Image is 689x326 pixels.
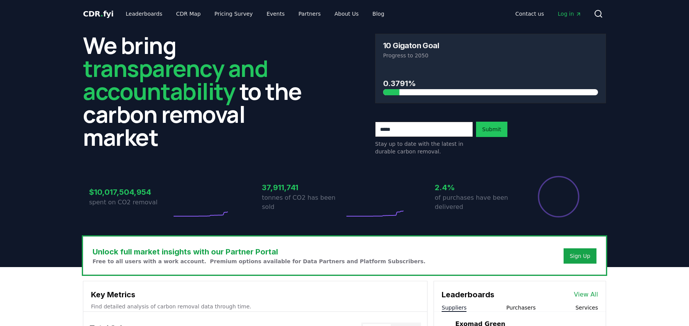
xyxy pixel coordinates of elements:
h3: Leaderboards [442,289,494,300]
p: Free to all users with a work account. Premium options available for Data Partners and Platform S... [93,258,426,265]
nav: Main [120,7,390,21]
h3: 37,911,741 [262,182,344,193]
a: Events [260,7,291,21]
a: View All [574,290,598,299]
p: Stay up to date with the latest in durable carbon removal. [375,140,473,155]
a: Leaderboards [120,7,169,21]
a: Contact us [509,7,550,21]
h3: Key Metrics [91,289,419,300]
a: CDR Map [170,7,207,21]
button: Services [575,304,598,311]
span: transparency and accountability [83,52,268,107]
span: Log in [558,10,582,18]
a: Sign Up [570,252,590,260]
a: Pricing Survey [208,7,259,21]
h3: 0.3791% [383,78,598,89]
h3: 10 Gigaton Goal [383,42,439,49]
h2: We bring to the carbon removal market [83,34,314,148]
button: Submit [476,122,507,137]
button: Sign Up [564,248,596,264]
p: Progress to 2050 [383,52,598,59]
nav: Main [509,7,588,21]
h3: 2.4% [435,182,517,193]
button: Suppliers [442,304,466,311]
a: Log in [552,7,588,21]
p: Find detailed analysis of carbon removal data through time. [91,303,419,310]
a: CDR.fyi [83,8,114,19]
div: Percentage of sales delivered [537,175,580,218]
p: tonnes of CO2 has been sold [262,193,344,212]
h3: Unlock full market insights with our Partner Portal [93,246,426,258]
span: CDR fyi [83,9,114,18]
p: of purchases have been delivered [435,193,517,212]
a: Blog [366,7,390,21]
a: About Us [328,7,365,21]
a: Partners [292,7,327,21]
p: spent on CO2 removal [89,198,172,207]
h3: $10,017,504,954 [89,186,172,198]
button: Purchasers [506,304,536,311]
span: . [101,9,103,18]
